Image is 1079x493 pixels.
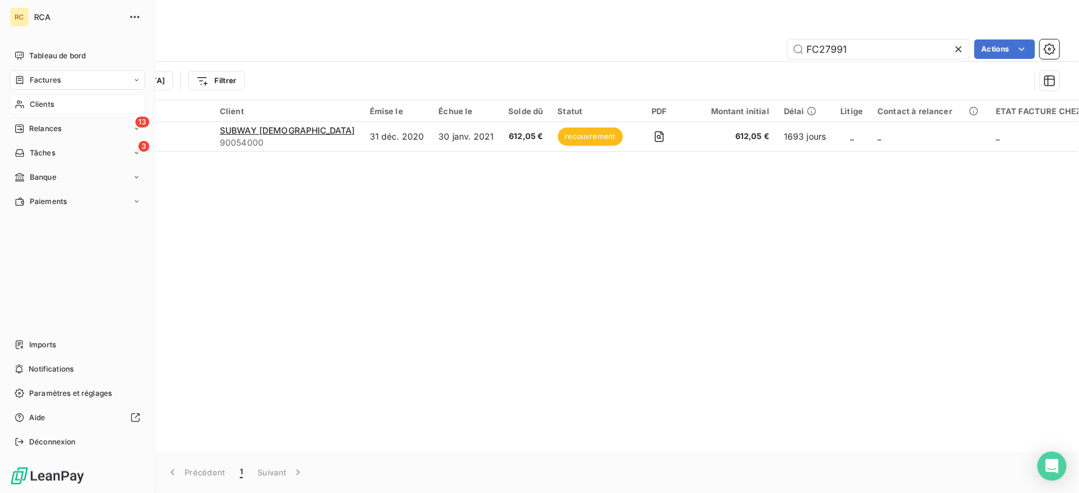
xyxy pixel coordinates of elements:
[432,122,502,151] td: 30 janv. 2021
[10,7,29,27] div: RC
[159,460,233,485] button: Précédent
[878,106,982,116] div: Contact à relancer
[34,12,121,22] span: RCA
[370,106,424,116] div: Émise le
[10,46,145,66] a: Tableau de bord
[188,71,244,90] button: Filtrer
[10,70,145,90] a: Factures
[850,131,854,141] span: _
[10,384,145,403] a: Paramètres et réglages
[788,39,970,59] input: Rechercher
[878,131,882,141] span: _
[363,122,432,151] td: 31 déc. 2020
[29,412,46,423] span: Aide
[996,131,999,141] span: _
[30,99,54,110] span: Clients
[975,39,1035,59] button: Actions
[696,131,769,143] span: 612,05 €
[30,75,61,86] span: Factures
[29,50,86,61] span: Tableau de bord
[135,117,149,127] span: 13
[841,106,863,116] div: Litige
[29,364,73,375] span: Notifications
[220,125,355,135] span: SUBWAY [DEMOGRAPHIC_DATA]
[233,460,250,485] button: 1
[10,408,145,427] a: Aide
[10,119,145,138] a: 13Relances
[439,106,494,116] div: Échue le
[1038,452,1067,481] div: Open Intercom Messenger
[10,168,145,187] a: Banque
[29,123,61,134] span: Relances
[29,339,56,350] span: Imports
[784,106,826,116] div: Délai
[10,95,145,114] a: Clients
[777,122,834,151] td: 1693 jours
[30,196,67,207] span: Paiements
[30,148,55,158] span: Tâches
[509,131,543,143] span: 612,05 €
[138,141,149,152] span: 3
[638,106,682,116] div: PDF
[10,143,145,163] a: 3Tâches
[220,106,355,116] div: Client
[220,137,355,149] span: 90054000
[10,466,85,486] img: Logo LeanPay
[10,192,145,211] a: Paiements
[29,437,76,447] span: Déconnexion
[558,106,623,116] div: Statut
[509,106,543,116] div: Solde dû
[240,466,243,478] span: 1
[250,460,311,485] button: Suivant
[29,388,112,399] span: Paramètres et réglages
[696,106,769,116] div: Montant initial
[30,172,56,183] span: Banque
[558,127,623,146] span: recouvrement
[10,335,145,355] a: Imports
